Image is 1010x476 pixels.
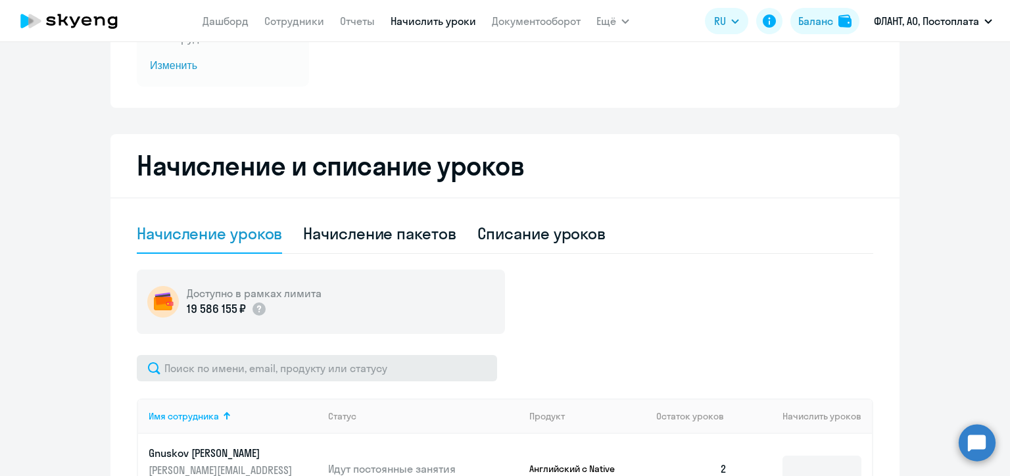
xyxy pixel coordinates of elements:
[656,410,738,422] div: Остаток уроков
[137,355,497,381] input: Поиск по имени, email, продукту или статусу
[838,14,852,28] img: balance
[340,14,375,28] a: Отчеты
[264,14,324,28] a: Сотрудники
[149,410,219,422] div: Имя сотрудника
[705,8,748,34] button: RU
[492,14,581,28] a: Документооборот
[147,286,179,318] img: wallet-circle.png
[149,446,296,460] p: Gnuskov [PERSON_NAME]
[137,150,873,181] h2: Начисление и списание уроков
[187,300,246,318] p: 19 586 155 ₽
[137,223,282,244] div: Начисление уроков
[874,13,979,29] p: ФЛАНТ, АО, Постоплата
[328,410,519,422] div: Статус
[714,13,726,29] span: RU
[303,223,456,244] div: Начисление пакетов
[187,286,322,300] h5: Доступно в рамках лимита
[596,8,629,34] button: Ещё
[529,463,628,475] p: Английский с Native
[391,14,476,28] a: Начислить уроки
[790,8,859,34] button: Балансbalance
[738,398,872,434] th: Начислить уроков
[150,58,296,74] span: Изменить
[596,13,616,29] span: Ещё
[867,5,999,37] button: ФЛАНТ, АО, Постоплата
[798,13,833,29] div: Баланс
[529,410,646,422] div: Продукт
[203,14,249,28] a: Дашборд
[328,410,356,422] div: Статус
[149,410,318,422] div: Имя сотрудника
[529,410,565,422] div: Продукт
[328,462,519,476] p: Идут постоянные занятия
[656,410,724,422] span: Остаток уроков
[477,223,606,244] div: Списание уроков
